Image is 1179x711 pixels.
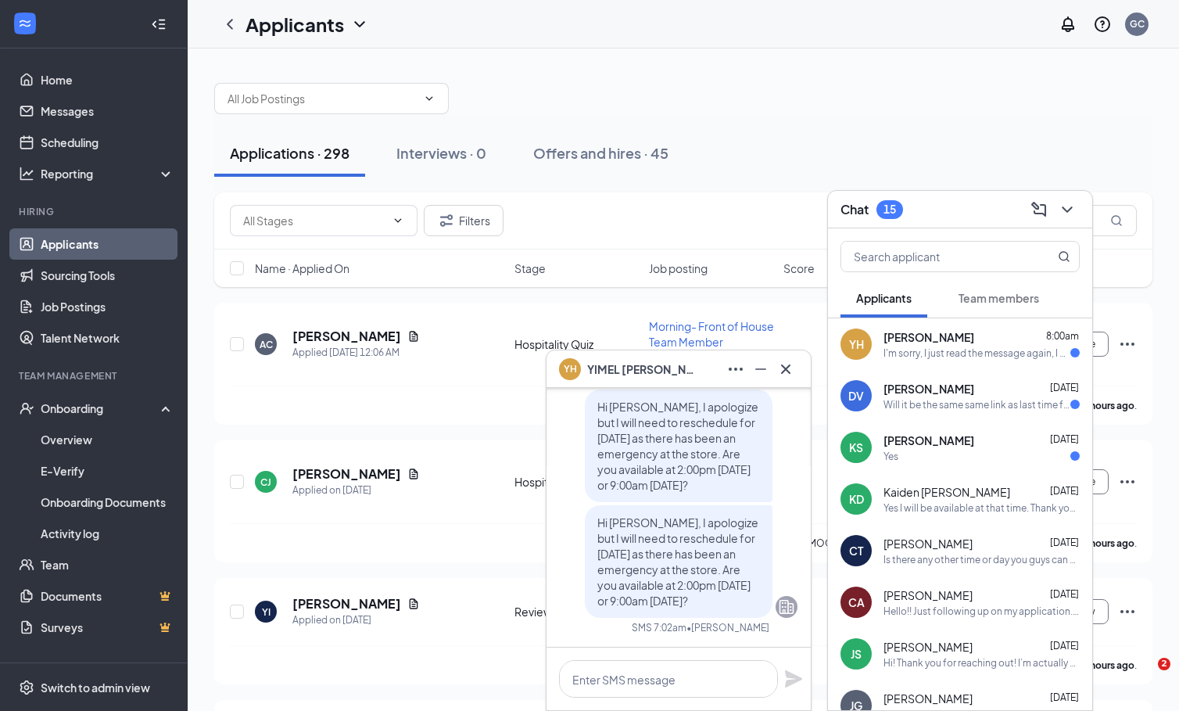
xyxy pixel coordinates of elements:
svg: ComposeMessage [1030,200,1048,219]
span: [DATE] [1050,537,1079,548]
div: Interviews · 0 [396,143,486,163]
span: Hi [PERSON_NAME], I apologize but I will need to reschedule for [DATE] as there has been an emerg... [597,515,758,608]
a: Activity log [41,518,174,549]
div: YH [849,336,864,352]
div: KS [849,440,863,455]
div: Reporting [41,166,175,181]
b: 10 hours ago [1077,400,1134,411]
a: Messages [41,95,174,127]
a: Scheduling [41,127,174,158]
svg: MagnifyingGlass [1058,250,1070,263]
div: Switch to admin view [41,680,150,695]
div: Hi! Thank you for reaching out! I’m actually still working with [DEMOGRAPHIC_DATA]-fil-A [GEOGRAP... [883,656,1080,670]
div: CT [849,543,863,558]
div: KD [849,491,864,507]
a: ChevronLeft [220,15,239,34]
span: [PERSON_NAME] [883,433,974,448]
div: Will it be the same same link as last time for the zoom meeting? [883,398,1070,411]
div: Is there any other time or day you guys can do ? [883,553,1080,566]
div: Review Stage [514,604,640,619]
input: All Stages [243,212,385,229]
span: [PERSON_NAME] [883,381,974,397]
span: Stage [514,260,546,276]
button: Minimize [748,357,773,382]
svg: Ellipses [1118,335,1137,354]
div: DV [848,388,864,404]
button: Cross [773,357,798,382]
svg: UserCheck [19,400,34,416]
svg: ChevronDown [1058,200,1077,219]
iframe: Intercom live chat [1126,658,1163,695]
div: Applied [DATE] 12:06 AM [292,345,420,361]
a: Job Postings [41,291,174,322]
svg: Document [407,468,420,480]
button: ChevronDown [1055,197,1080,222]
div: SMS 7:02am [632,621,686,634]
span: Team members [959,291,1039,305]
b: 10 hours ago [1077,537,1134,549]
span: [PERSON_NAME] [883,587,973,603]
span: [PERSON_NAME] [883,691,973,706]
svg: Cross [776,360,795,379]
div: Applied on [DATE] [292,483,420,498]
svg: Notifications [1059,15,1077,34]
div: Yes [883,450,898,463]
span: 8:00am [1046,330,1079,342]
div: Hiring [19,205,171,218]
div: Hospitality Quiz [514,336,640,352]
h3: Chat [840,201,869,218]
div: Hospitality Quiz [514,474,640,490]
div: Applied on [DATE] [292,612,420,628]
svg: Filter [437,211,456,230]
svg: QuestionInfo [1093,15,1112,34]
svg: MagnifyingGlass [1110,214,1123,227]
span: [PERSON_NAME] [883,536,973,551]
a: Home [41,64,174,95]
span: Morning- Front of House Team Member [649,319,774,349]
svg: Ellipses [1118,472,1137,491]
div: JS [851,646,862,662]
svg: Ellipses [1118,602,1137,621]
div: CA [848,594,865,610]
span: [PERSON_NAME] [883,329,974,345]
span: Score [783,260,815,276]
svg: ChevronDown [350,15,369,34]
svg: Minimize [751,360,770,379]
svg: ChevronDown [423,92,435,105]
button: Filter Filters [424,205,503,236]
a: SurveysCrown [41,612,174,643]
svg: Plane [784,670,803,688]
a: E-Verify [41,455,174,487]
div: Yes I will be available at that time. Thank you so much ! [883,501,1080,515]
a: DocumentsCrown [41,580,174,612]
a: Team [41,549,174,580]
span: [DATE] [1050,691,1079,703]
span: [DATE] [1050,382,1079,393]
button: Ellipses [723,357,748,382]
input: All Job Postings [228,90,417,107]
input: Search applicant [841,242,1027,271]
div: Applications · 298 [230,143,349,163]
a: Onboarding Documents [41,487,174,518]
div: YI [262,605,271,619]
span: [DATE] [1050,433,1079,445]
div: 15 [883,203,896,216]
svg: Collapse [151,16,167,32]
svg: Company [777,598,796,616]
svg: WorkstreamLogo [17,16,33,31]
span: • [PERSON_NAME] [686,621,769,634]
div: I'm sorry, I just read the message again, I am available 2pm [DATE]. [883,347,1070,360]
h5: [PERSON_NAME] [292,595,401,612]
b: 12 hours ago [1077,659,1134,671]
span: Hi [PERSON_NAME], I apologize but I will need to reschedule for [DATE] as there has been an emerg... [597,400,758,492]
span: Applicants [856,291,912,305]
div: CJ [260,476,271,489]
div: Offers and hires · 45 [533,143,668,163]
div: Hello!! Just following up on my application. Thank you so much! [883,605,1080,618]
svg: Settings [19,680,34,695]
h1: Applicants [245,11,344,38]
span: YIMEL [PERSON_NAME] [587,361,697,378]
a: Applicants [41,228,174,260]
span: Job posting [649,260,708,276]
